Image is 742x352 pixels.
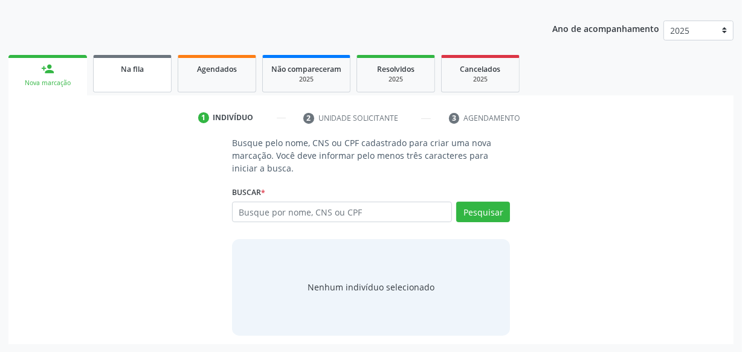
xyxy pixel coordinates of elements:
span: Agendados [197,64,237,74]
div: 2025 [271,75,341,84]
p: Ano de acompanhamento [552,21,659,36]
label: Buscar [232,183,265,202]
span: Resolvidos [377,64,415,74]
span: Cancelados [460,64,501,74]
div: Nenhum indivíduo selecionado [308,281,434,293]
button: Pesquisar [456,202,510,222]
div: Indivíduo [213,112,254,123]
div: 2025 [450,75,511,84]
div: 1 [198,112,209,123]
div: Nova marcação [17,78,79,88]
div: person_add [41,62,54,75]
span: Não compareceram [271,64,341,74]
input: Busque por nome, CNS ou CPF [232,202,452,222]
div: 2025 [366,75,426,84]
span: Na fila [121,64,144,74]
p: Busque pelo nome, CNS ou CPF cadastrado para criar uma nova marcação. Você deve informar pelo men... [232,136,510,174]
